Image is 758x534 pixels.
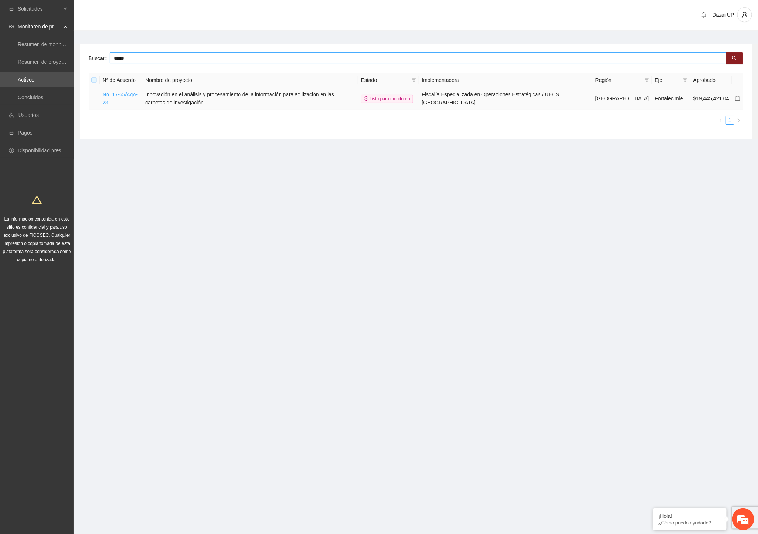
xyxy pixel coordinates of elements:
[595,76,642,84] span: Región
[361,76,409,84] span: Estado
[419,73,592,87] th: Implementadora
[726,52,743,64] button: search
[3,216,71,262] span: La información contenida en este sitio es confidencial y para uso exclusivo de FICOSEC. Cualquier...
[717,116,726,125] li: Previous Page
[713,12,734,18] span: Dizan UP
[690,73,732,87] th: Aprobado
[737,7,752,22] button: user
[18,94,43,100] a: Concluidos
[100,73,142,87] th: Nº de Acuerdo
[645,78,649,82] span: filter
[18,148,81,153] a: Disponibilidad presupuestal
[9,24,14,29] span: eye
[18,41,72,47] a: Resumen de monitoreo
[732,56,737,62] span: search
[4,201,141,227] textarea: Escriba su mensaje y pulse “Intro”
[683,78,688,82] span: filter
[717,116,726,125] button: left
[655,96,688,101] span: Fortalecimie...
[9,6,14,11] span: inbox
[364,96,368,101] span: check-circle
[726,116,734,124] a: 1
[698,9,710,21] button: bell
[18,1,61,16] span: Solicitudes
[18,19,61,34] span: Monitoreo de proyectos
[655,76,680,84] span: Eje
[32,195,42,205] span: warning
[412,78,416,82] span: filter
[734,116,743,125] li: Next Page
[43,98,102,173] span: Estamos en línea.
[121,4,139,21] div: Minimizar ventana de chat en vivo
[735,96,740,101] a: calendar
[89,52,110,64] label: Buscar
[682,74,689,86] span: filter
[658,513,721,519] div: ¡Hola!
[18,77,34,83] a: Activos
[142,73,358,87] th: Nombre de proyecto
[719,118,723,123] span: left
[91,77,97,83] span: minus-square
[18,112,39,118] a: Usuarios
[38,38,124,47] div: Chatee con nosotros ahora
[734,116,743,125] button: right
[142,87,358,110] td: Innovación en el análisis y procesamiento de la información para agilización en las carpetas de i...
[737,118,741,123] span: right
[690,87,732,110] td: $19,445,421.04
[643,74,651,86] span: filter
[18,59,97,65] a: Resumen de proyectos aprobados
[738,11,752,18] span: user
[361,95,413,103] span: Listo para monitoreo
[419,87,592,110] td: Fiscalía Especializada en Operaciones Estratégicas / UECS [GEOGRAPHIC_DATA]
[18,130,32,136] a: Pagos
[658,520,721,526] p: ¿Cómo puedo ayudarte?
[103,91,138,105] a: No. 17-65/Ago-23
[410,74,418,86] span: filter
[698,12,709,18] span: bell
[592,87,652,110] td: [GEOGRAPHIC_DATA]
[726,116,734,125] li: 1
